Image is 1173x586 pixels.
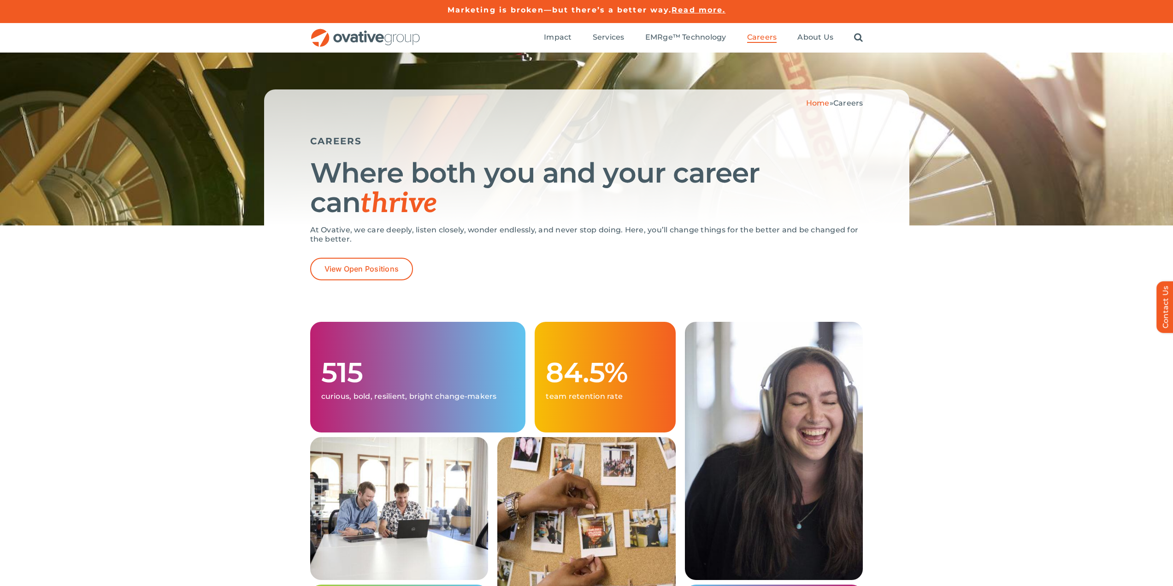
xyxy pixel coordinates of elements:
a: Read more. [672,6,725,14]
img: Careers – Grid 3 [685,322,863,580]
span: thrive [360,187,437,220]
p: curious, bold, resilient, bright change-makers [321,392,515,401]
span: About Us [797,33,833,42]
h1: 84.5% [546,358,664,387]
a: OG_Full_horizontal_RGB [310,28,421,36]
a: About Us [797,33,833,43]
nav: Menu [544,23,863,53]
a: Impact [544,33,572,43]
a: Home [806,99,830,107]
a: Marketing is broken—but there’s a better way. [448,6,672,14]
h5: CAREERS [310,136,863,147]
span: EMRge™ Technology [645,33,726,42]
a: Careers [747,33,777,43]
a: Services [593,33,625,43]
h1: Where both you and your career can [310,158,863,219]
a: Search [854,33,863,43]
span: View Open Positions [324,265,399,273]
span: Impact [544,33,572,42]
span: Careers [747,33,777,42]
span: Services [593,33,625,42]
h1: 515 [321,358,515,387]
p: At Ovative, we care deeply, listen closely, wonder endlessly, and never stop doing. Here, you’ll ... [310,225,863,244]
span: » [806,99,863,107]
a: EMRge™ Technology [645,33,726,43]
span: Careers [833,99,863,107]
a: View Open Positions [310,258,413,280]
p: team retention rate [546,392,664,401]
img: Careers – Grid 1 [310,437,489,580]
